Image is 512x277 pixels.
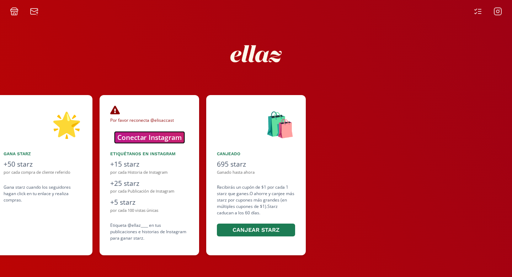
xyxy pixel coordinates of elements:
div: Ganado hasta ahora [217,169,295,176]
div: 695 starz [217,159,295,169]
div: por cada Publicación de Instagram [110,188,188,194]
div: Etiqueta @ellaz____ en tus publicaciones e historias de Instagram para ganar starz. [110,222,188,241]
div: Recibirás un cupón de $1 por cada 1 starz que ganes. O ahorre y canjee más starz por cupones más ... [217,184,295,238]
div: por cada Historia de Instagram [110,169,188,176]
div: Etiquétanos en Instagram [110,151,188,157]
div: 🌟 [4,106,82,142]
div: +25 starz [110,178,188,189]
div: +50 starz [4,159,82,169]
div: Gana starz cuando los seguidores hagan click en tu enlace y realiza compras . [4,184,82,203]
div: por cada compra de cliente referido [4,169,82,176]
img: nKmKAABZpYV7 [224,22,288,86]
div: por cada 100 vistas únicas [110,208,188,214]
div: Gana starz [4,151,82,157]
div: +15 starz [110,159,188,169]
span: Por favor reconecta @elisaccast [110,111,174,123]
button: Canjear starz [217,224,295,237]
button: Conectar Instagram [114,132,184,143]
div: 🛍️ [217,106,295,142]
div: +5 starz [110,197,188,208]
div: Canjeado [217,151,295,157]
